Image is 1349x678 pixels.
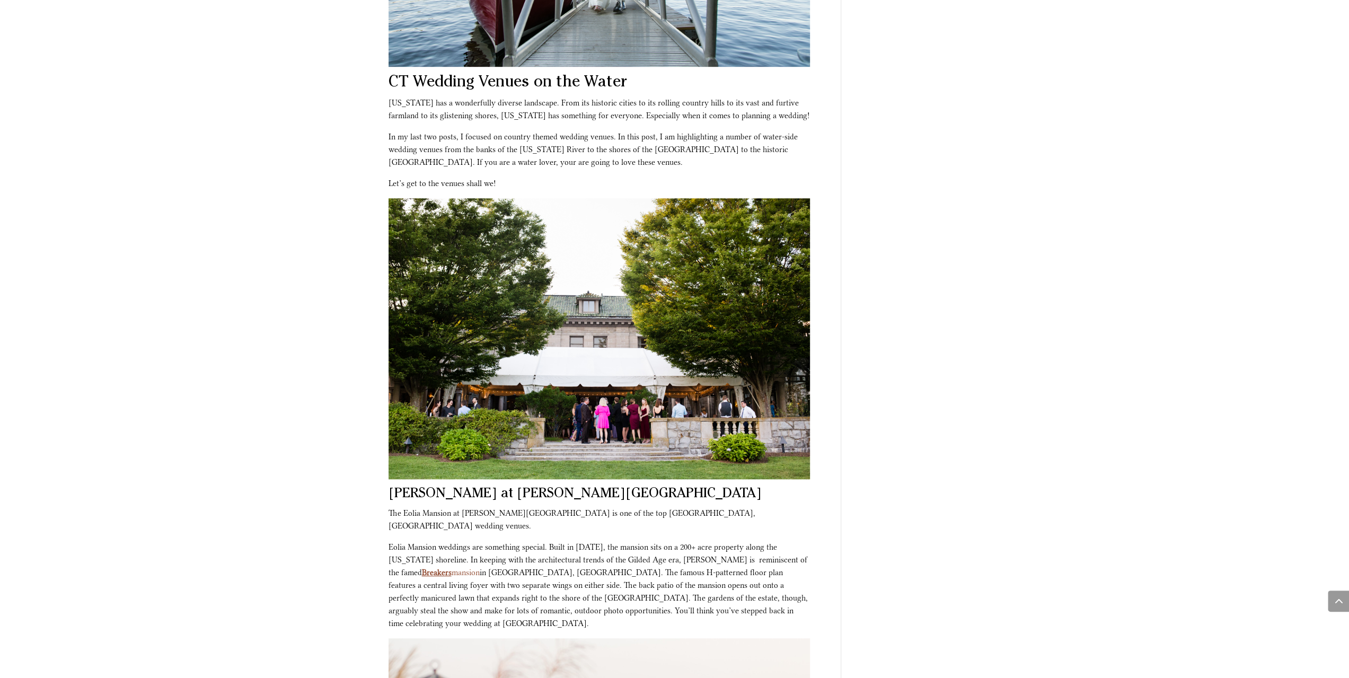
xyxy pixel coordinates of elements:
p: Eolia Mansion weddings are something special. Built in [DATE], the mansion sits on a 200+ acre pr... [389,541,810,638]
strong: Breakers [422,568,452,577]
p: In my last two posts, I focused on country themed wedding venues. In this post, I am highlighting... [389,130,810,177]
p: The Eolia Mansion at [PERSON_NAME][GEOGRAPHIC_DATA] is one of the top [GEOGRAPHIC_DATA], [GEOGRAP... [389,507,810,541]
a: Breakersmansion [422,568,480,577]
p: [US_STATE] has a wonderfully diverse landscape. From its historic cities to its rolling country h... [389,96,810,130]
span: Let’s get to the venues shall we! [389,179,496,188]
h1: CT Wedding Venues on the Water [389,75,810,96]
h2: [PERSON_NAME] at [PERSON_NAME][GEOGRAPHIC_DATA] [389,488,810,507]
